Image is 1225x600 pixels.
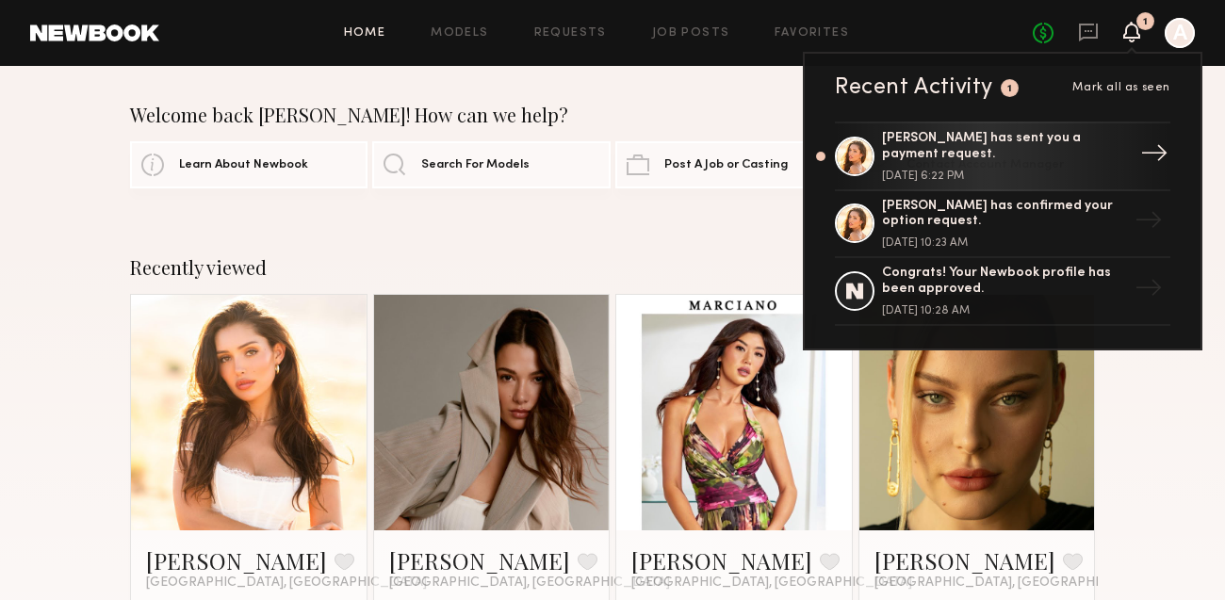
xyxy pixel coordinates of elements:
[835,122,1170,191] a: [PERSON_NAME] has sent you a payment request.[DATE] 6:22 PM→
[421,159,530,171] span: Search For Models
[1133,132,1176,181] div: →
[882,305,1127,316] div: [DATE] 10:28 AM
[882,170,1127,182] div: [DATE] 6:22 PM
[882,131,1127,163] div: [PERSON_NAME] has sent you a payment request.
[1127,199,1170,248] div: →
[389,545,570,576] a: [PERSON_NAME]
[1143,17,1148,27] div: 1
[631,545,812,576] a: [PERSON_NAME]
[146,576,427,591] span: [GEOGRAPHIC_DATA], [GEOGRAPHIC_DATA]
[882,199,1127,231] div: [PERSON_NAME] has confirmed your option request.
[431,27,488,40] a: Models
[344,27,386,40] a: Home
[835,258,1170,326] a: Congrats! Your Newbook profile has been approved.[DATE] 10:28 AM→
[775,27,849,40] a: Favorites
[130,141,367,188] a: Learn About Newbook
[130,104,1095,126] div: Welcome back [PERSON_NAME]! How can we help?
[664,159,788,171] span: Post A Job or Casting
[835,76,993,99] div: Recent Activity
[1007,84,1013,94] div: 1
[1072,82,1170,93] span: Mark all as seen
[652,27,730,40] a: Job Posts
[130,256,1095,279] div: Recently viewed
[179,159,308,171] span: Learn About Newbook
[146,545,327,576] a: [PERSON_NAME]
[372,141,610,188] a: Search For Models
[1165,18,1195,48] a: A
[615,141,853,188] a: Post A Job or Casting
[631,576,912,591] span: [GEOGRAPHIC_DATA], [GEOGRAPHIC_DATA]
[882,266,1127,298] div: Congrats! Your Newbook profile has been approved.
[1127,267,1170,316] div: →
[835,191,1170,259] a: [PERSON_NAME] has confirmed your option request.[DATE] 10:23 AM→
[534,27,607,40] a: Requests
[882,237,1127,249] div: [DATE] 10:23 AM
[874,545,1055,576] a: [PERSON_NAME]
[389,576,670,591] span: [GEOGRAPHIC_DATA], [GEOGRAPHIC_DATA]
[874,576,1155,591] span: [GEOGRAPHIC_DATA], [GEOGRAPHIC_DATA]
